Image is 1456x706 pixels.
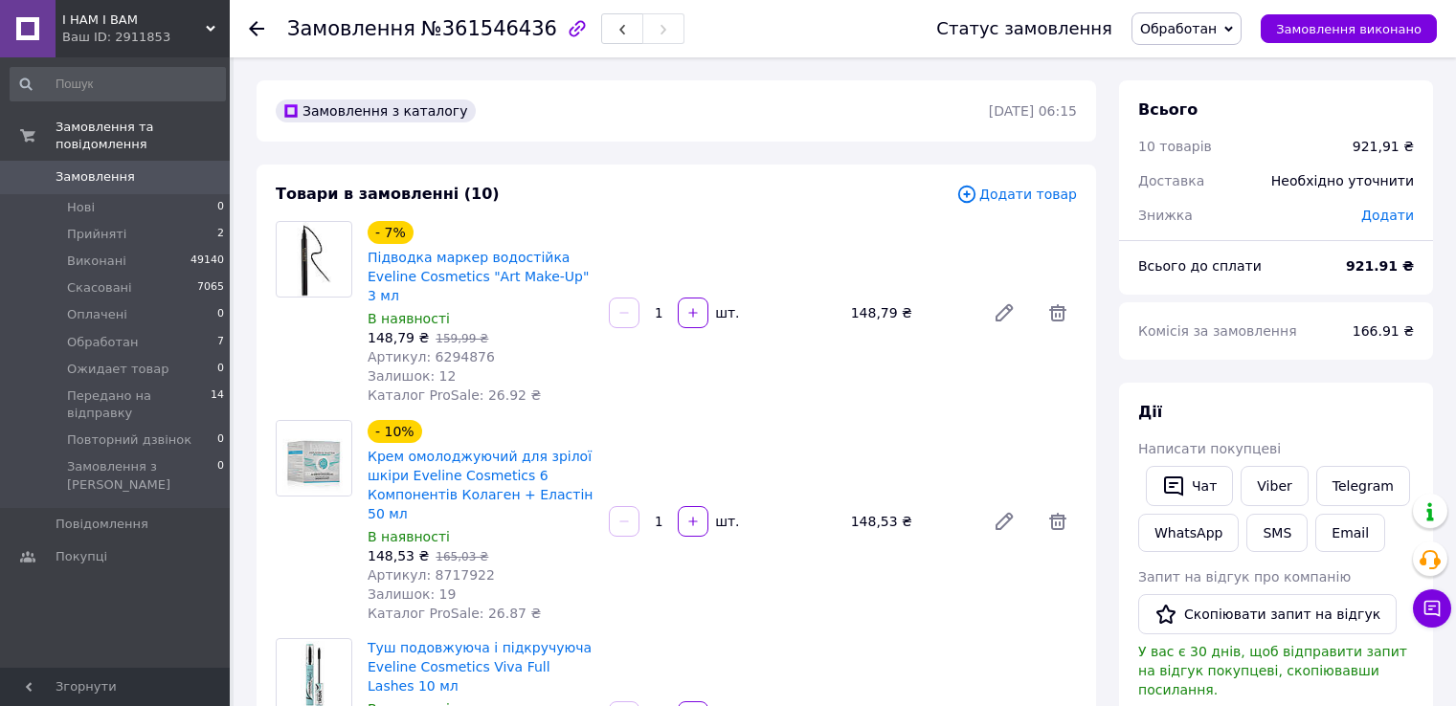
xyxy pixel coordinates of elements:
[1315,514,1385,552] button: Email
[436,332,488,345] span: 159,99 ₴
[1261,14,1437,43] button: Замовлення виконано
[217,226,224,243] span: 2
[67,199,95,216] span: Нові
[436,550,488,563] span: 165,03 ₴
[62,11,206,29] span: І НАМ І ВАМ
[1138,139,1212,154] span: 10 товарів
[276,99,476,122] div: Замовлення з каталогу
[217,431,224,449] span: 0
[1413,589,1451,628] button: Чат з покупцем
[276,185,500,203] span: Товари в замовленні (10)
[67,306,127,323] span: Оплачені
[843,508,977,535] div: 148,53 ₴
[368,368,456,384] span: Залишок: 12
[368,567,495,583] span: Артикул: 8717922
[1039,502,1077,541] span: Видалити
[985,294,1023,332] a: Редагувати
[67,361,168,378] span: Ожидает товар
[368,606,541,621] span: Каталог ProSale: 26.87 ₴
[936,19,1112,38] div: Статус замовлення
[211,387,224,422] span: 14
[1138,569,1351,585] span: Запит на відгук про компанію
[1138,441,1281,456] span: Написати покупцеві
[368,250,589,303] a: Підводка маркер водостійка Eveline Cosmetics "Art Make-Up" 3 мл
[56,516,148,533] span: Повідомлення
[1260,160,1425,202] div: Необхідно уточнити
[287,17,415,40] span: Замовлення
[1138,173,1204,188] span: Доставка
[1138,514,1239,552] a: WhatsApp
[710,512,741,531] div: шт.
[67,279,132,297] span: Скасовані
[1146,466,1233,506] button: Чат
[985,502,1023,541] a: Редагувати
[368,221,414,244] div: - 7%
[1346,258,1414,274] b: 921.91 ₴
[710,303,741,322] div: шт.
[217,199,224,216] span: 0
[1246,514,1308,552] button: SMS
[368,311,450,326] span: В наявності
[67,226,126,243] span: Прийняті
[190,253,224,270] span: 49140
[217,361,224,378] span: 0
[956,184,1077,205] span: Додати товар
[368,330,429,345] span: 148,79 ₴
[1353,323,1414,339] span: 166.91 ₴
[56,119,230,153] span: Замовлення та повідомлення
[1138,594,1397,634] button: Скопіювати запит на відгук
[1138,208,1193,223] span: Знижка
[989,103,1077,119] time: [DATE] 06:15
[368,586,456,602] span: Залишок: 19
[368,640,592,694] a: Туш подовжуюча і підкручуюча Eveline Cosmetics Viva Full Lashes 10 мл
[249,19,264,38] div: Повернутися назад
[1138,403,1162,421] span: Дії
[10,67,226,101] input: Пошук
[217,334,224,351] span: 7
[1353,137,1414,156] div: 921,91 ₴
[277,421,351,496] img: Крем омолоджуючий для зрілої шкіри Eveline Cosmetics 6 Компонентів Колаген + Еластін 50 мл
[67,458,217,493] span: Замовлення з [PERSON_NAME]
[67,334,138,351] span: Обработан
[368,449,594,521] a: Крем омолоджуючий для зрілої шкіри Eveline Cosmetics 6 Компонентів Колаген + Еластін 50 мл
[67,253,126,270] span: Виконані
[197,279,224,297] span: 7065
[368,349,495,364] span: Артикул: 6294876
[1138,258,1262,274] span: Всього до сплати
[421,17,557,40] span: №361546436
[217,306,224,323] span: 0
[62,29,230,46] div: Ваш ID: 2911853
[1138,100,1198,119] span: Всього
[368,548,429,563] span: 148,53 ₴
[217,458,224,493] span: 0
[1241,466,1308,506] a: Viber
[368,529,450,544] span: В наявності
[1316,466,1410,506] a: Telegram
[56,548,107,565] span: Покупці
[1138,323,1297,339] span: Комісія за замовлення
[1361,208,1414,223] span: Додати
[1276,22,1422,36] span: Замовлення виконано
[1039,294,1077,332] span: Видалити
[368,420,422,443] div: - 10%
[1140,21,1217,36] span: Обработан
[297,222,331,297] img: Підводка маркер водостійка Eveline Cosmetics "Art Make-Up" 3 мл
[843,299,977,326] div: 148,79 ₴
[368,387,541,403] span: Каталог ProSale: 26.92 ₴
[1138,644,1407,697] span: У вас є 30 днів, щоб відправити запит на відгук покупцеві, скопіювавши посилання.
[67,431,191,449] span: Повторний дзвінок
[56,168,135,186] span: Замовлення
[67,387,211,422] span: Передано на відправку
